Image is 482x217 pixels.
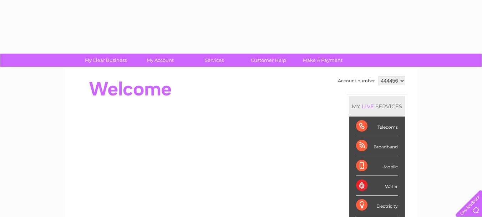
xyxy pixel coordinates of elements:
div: LIVE [360,103,375,110]
a: Make A Payment [293,54,352,67]
div: Electricity [356,196,398,215]
a: My Account [131,54,189,67]
div: Telecoms [356,117,398,136]
div: MY SERVICES [349,96,405,117]
td: Account number [336,75,377,87]
div: Mobile [356,156,398,176]
div: Water [356,176,398,196]
div: Broadband [356,136,398,156]
a: Customer Help [239,54,298,67]
a: Services [185,54,244,67]
a: My Clear Business [76,54,135,67]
